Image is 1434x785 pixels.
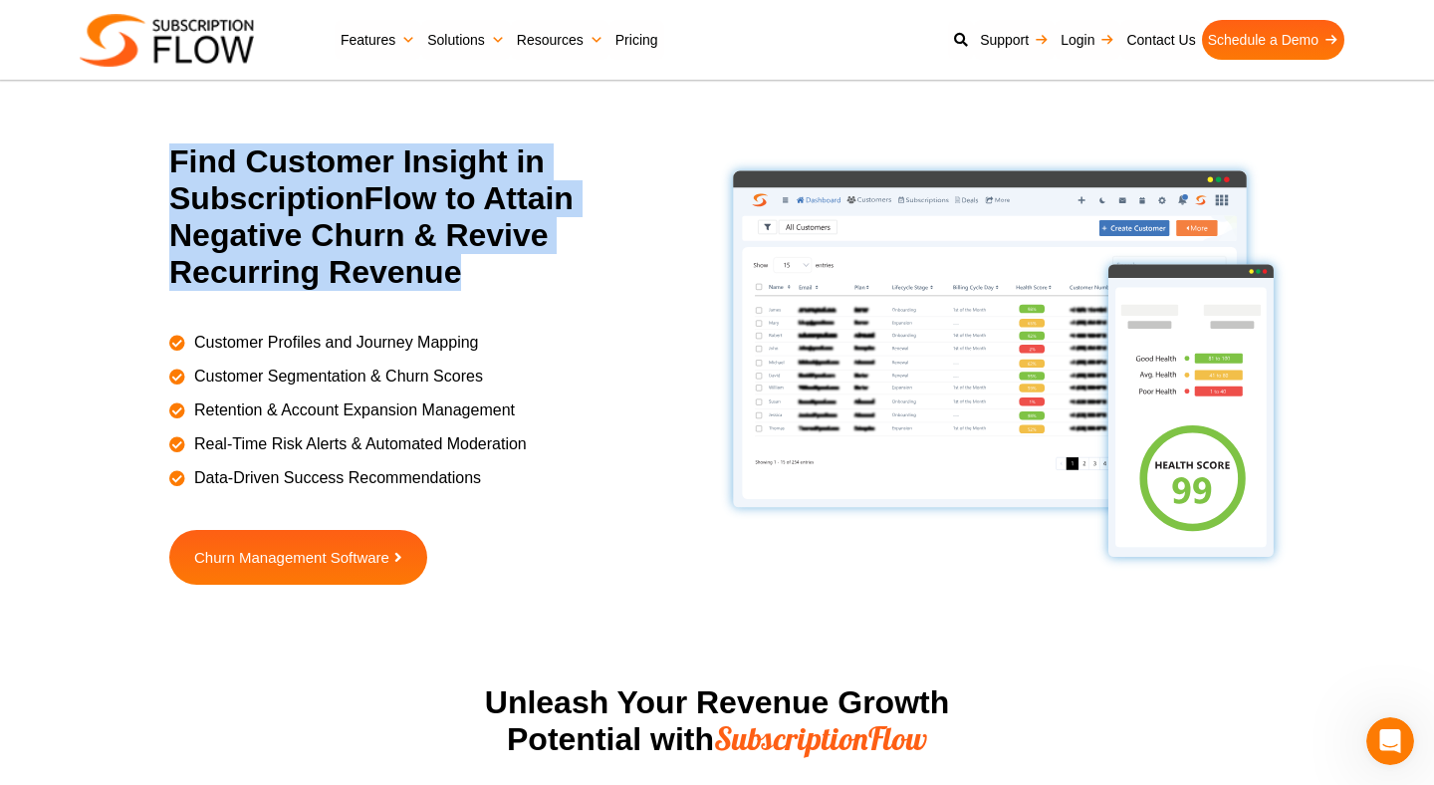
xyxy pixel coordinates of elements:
span: SubscriptionFlow [714,718,927,758]
a: Churn Management Software [169,530,427,585]
a: Contact Us [1120,20,1201,60]
h2: Find Customer Insight in SubscriptionFlow to Attain Negative Churn & Revive Recurring Revenue [169,143,687,290]
a: Features [335,20,421,60]
span: Churn Management Software [194,550,389,565]
span: Real-Time Risk Alerts & Automated Moderation [189,432,527,456]
a: Schedule a Demo [1202,20,1344,60]
span: Data-Driven Success Recommendations [189,466,481,490]
img: Customer-Health-Score [717,155,1290,573]
span: Customer Profiles and Journey Mapping [189,331,478,355]
a: Solutions [421,20,511,60]
a: Pricing [609,20,664,60]
a: Resources [511,20,609,60]
iframe: Intercom live chat [1366,717,1414,765]
a: Login [1055,20,1120,60]
h2: Unleash Your Revenue Growth Potential with [319,684,1115,759]
a: Support [974,20,1055,60]
img: Subscriptionflow [80,14,254,67]
span: Retention & Account Expansion Management [189,398,515,422]
span: Customer Segmentation & Churn Scores [189,365,483,389]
